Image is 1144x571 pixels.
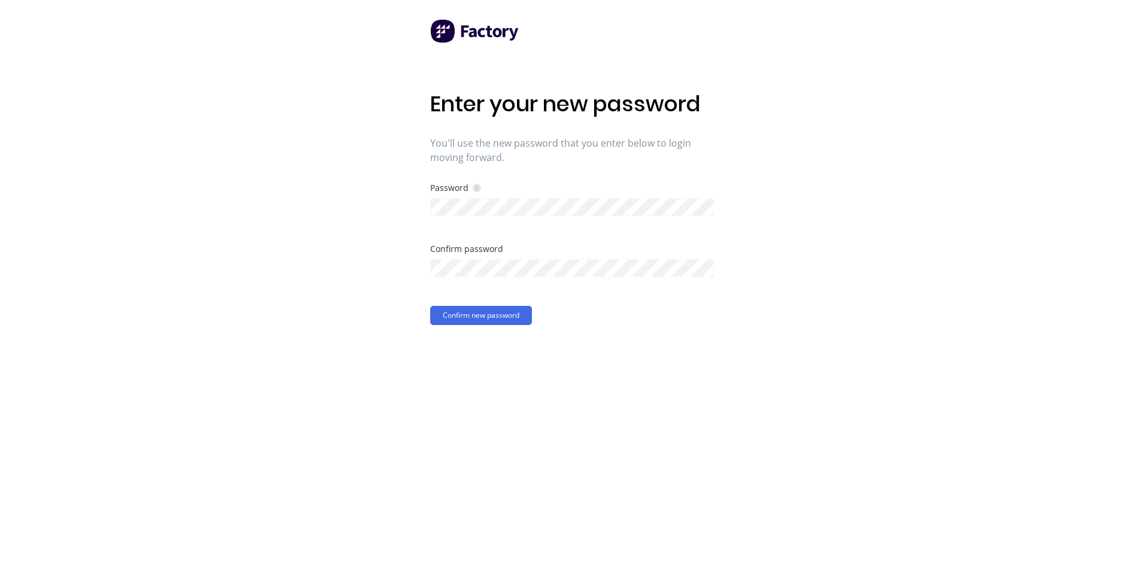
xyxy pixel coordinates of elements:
span: You'll use the new password that you enter below to login moving forward. [430,136,714,165]
div: Confirm password [430,245,714,253]
div: Password [430,182,481,193]
img: Factory [430,19,520,43]
button: Confirm new password [430,306,532,325]
h1: Enter your new password [430,91,714,117]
